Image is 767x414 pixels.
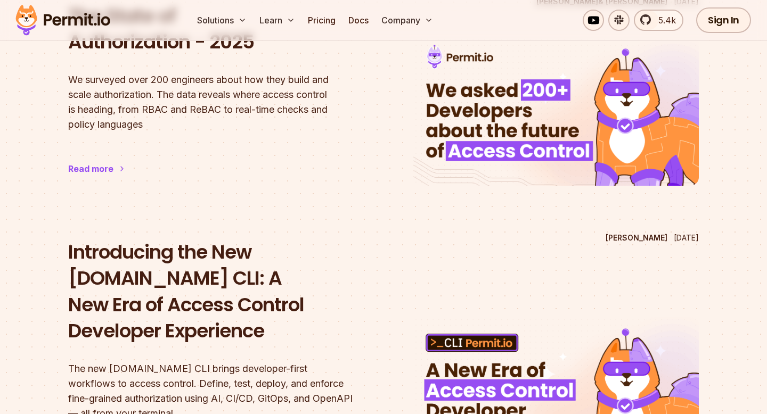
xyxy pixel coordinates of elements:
img: The State of Authorization - 2025 [413,37,699,186]
time: [DATE] [674,233,699,242]
a: Docs [344,10,373,31]
button: Company [377,10,437,31]
img: Permit logo [11,2,115,38]
h2: Introducing the New [DOMAIN_NAME] CLI: A New Era of Access Control Developer Experience [68,239,354,344]
p: We surveyed over 200 engineers about how they build and scale authorization. The data reveals whe... [68,72,354,132]
button: Solutions [193,10,251,31]
a: 5.4k [634,10,683,31]
h2: The State of Authorization - 2025 [68,3,354,55]
p: [PERSON_NAME] [606,233,667,243]
a: Sign In [696,7,751,33]
button: Learn [255,10,299,31]
span: 5.4k [652,14,676,27]
div: Read more [68,162,113,175]
a: Pricing [304,10,340,31]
